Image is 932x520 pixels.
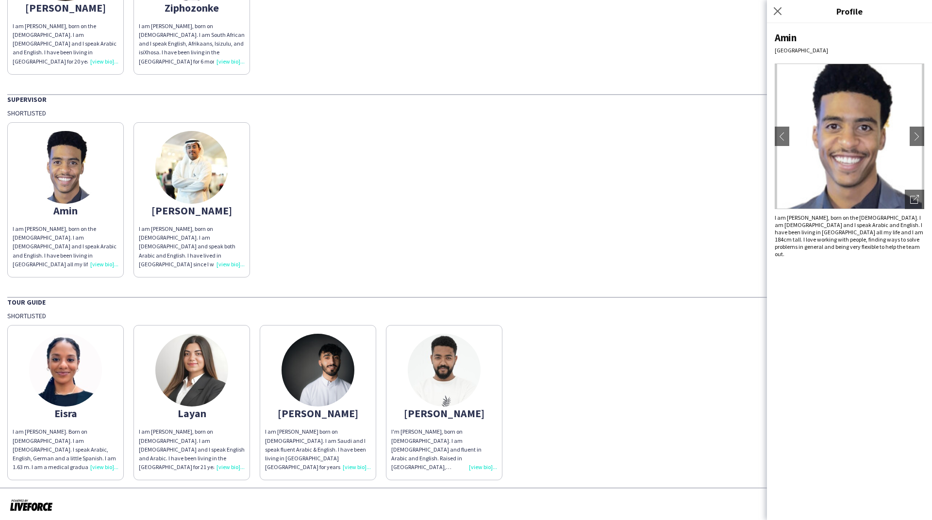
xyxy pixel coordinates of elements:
[775,64,924,209] img: Crew avatar or photo
[13,3,118,12] div: [PERSON_NAME]
[29,334,102,406] img: thumb-687e8fdc15c82.jpeg
[13,427,118,471] div: I am [PERSON_NAME]. Born on [DEMOGRAPHIC_DATA]. I am [DEMOGRAPHIC_DATA]. I speak Arabic, English,...
[391,427,497,471] div: I'm [PERSON_NAME], born on [DEMOGRAPHIC_DATA]. I am [DEMOGRAPHIC_DATA] and fluent in Arabic and E...
[265,427,371,471] div: I am [PERSON_NAME] born on [DEMOGRAPHIC_DATA]. I am Saudi and I speak fluent Arabic & English. I ...
[10,498,53,512] img: Powered by Liveforce
[282,334,354,406] img: thumb-6727e0508874e.jpeg
[139,206,245,215] div: [PERSON_NAME]
[155,334,228,406] img: thumb-6685c4c58ca4a.jpeg
[7,94,925,104] div: Supervisor
[155,131,228,204] img: thumb-678d042e2c08d.jpeg
[775,31,924,44] div: Amin
[391,409,497,418] div: [PERSON_NAME]
[139,409,245,418] div: Layan
[775,214,924,258] div: I am [PERSON_NAME], born on the [DEMOGRAPHIC_DATA]. I am [DEMOGRAPHIC_DATA] and I speak Arabic an...
[139,3,245,12] div: Ziphozonke
[139,427,245,471] div: I am [PERSON_NAME], born on [DEMOGRAPHIC_DATA]. I am [DEMOGRAPHIC_DATA] and I speak English and A...
[905,190,924,209] div: Open photos pop-in
[13,409,118,418] div: Eisra
[7,109,925,117] div: Shortlisted
[408,334,481,406] img: thumb-6666345f1d788.jpg
[29,131,102,204] img: thumb-684a051161f1c.jpeg
[767,5,932,17] h3: Profile
[13,22,118,66] div: I am [PERSON_NAME], born on the [DEMOGRAPHIC_DATA]. I am [DEMOGRAPHIC_DATA] and I speak Arabic an...
[139,22,245,66] div: I am [PERSON_NAME], born on [DEMOGRAPHIC_DATA]. I am South African and I speak English, Afrikaans...
[265,409,371,418] div: [PERSON_NAME]
[13,206,118,215] div: Amin
[775,47,924,54] div: [GEOGRAPHIC_DATA]
[7,311,925,320] div: Shortlisted
[139,225,245,269] div: I am [PERSON_NAME], born on [DEMOGRAPHIC_DATA]. I am [DEMOGRAPHIC_DATA] and speak both Arabic and...
[7,297,925,307] div: Tour Guide
[13,225,118,269] div: I am [PERSON_NAME], born on the [DEMOGRAPHIC_DATA]. I am [DEMOGRAPHIC_DATA] and I speak Arabic an...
